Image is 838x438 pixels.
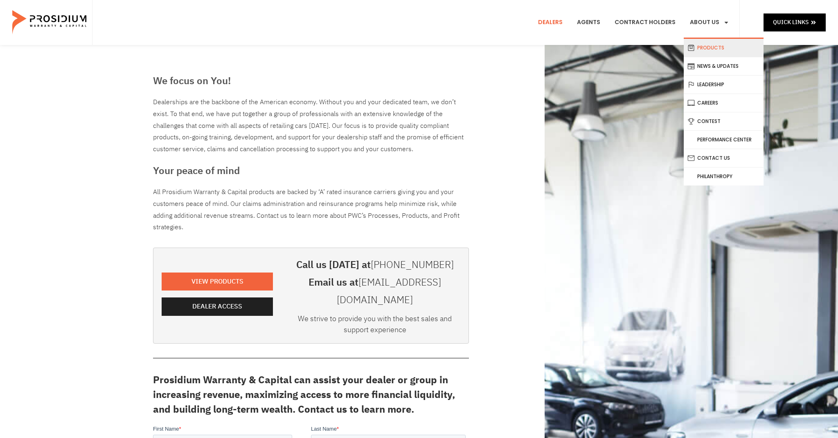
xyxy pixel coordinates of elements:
h3: Email us at [289,274,460,309]
a: Dealers [532,7,569,38]
h3: We focus on You! [153,74,469,88]
p: All Prosidium Warranty & Capital products are backed by ‘A’ rated insurance carriers giving you a... [153,186,469,233]
span: Quick Links [773,17,809,27]
a: Contest [684,112,764,130]
a: [EMAIL_ADDRESS][DOMAIN_NAME] [337,275,441,307]
a: Careers [684,94,764,112]
span: Last Name [158,1,184,7]
a: Agents [571,7,606,38]
a: Leadership [684,76,764,94]
a: Philanthropy [684,168,764,185]
nav: Menu [532,7,735,38]
h3: Your peace of mind [153,163,469,178]
div: We strive to provide you with the best sales and support experience [289,313,460,339]
a: [PHONE_NUMBER] [371,257,454,272]
span: View Products [191,276,243,288]
a: News & Updates [684,57,764,75]
a: Contract Holders [608,7,682,38]
a: About Us [684,7,735,38]
a: Performance Center [684,131,764,149]
span: Dealer Access [192,301,242,313]
h3: Call us [DATE] at [289,256,460,274]
a: Quick Links [764,13,826,31]
a: View Products [162,273,273,291]
div: Dealerships are the backbone of the American economy. Without you and your dedicated team, we don... [153,96,469,155]
ul: About Us [684,38,764,185]
a: Products [684,39,764,57]
h3: Prosidium Warranty & Capital can assist your dealer or group in increasing revenue, maximizing ac... [153,373,469,417]
a: Contact Us [684,149,764,167]
a: Dealer Access [162,297,273,316]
